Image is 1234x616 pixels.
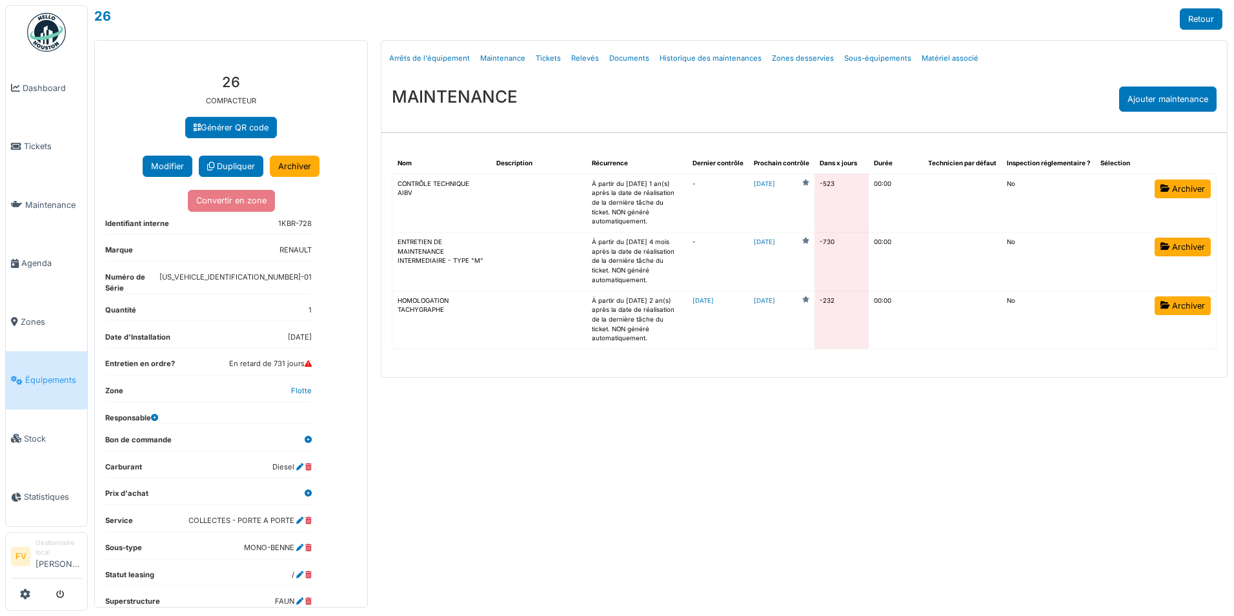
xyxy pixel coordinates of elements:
a: Retour [1180,8,1222,30]
span: Équipements [25,374,82,386]
p: COMPACTEUR [105,96,357,107]
td: 00:00 [869,291,923,349]
a: Sous-équipements [839,43,916,74]
a: Archiver [1155,238,1211,256]
a: Dupliquer [199,156,263,177]
a: [DATE] [754,238,775,247]
li: FV [11,547,30,566]
dd: FAUN [275,596,312,607]
th: Technicien par défaut [923,154,1002,174]
th: Prochain contrôle [749,154,814,174]
a: Documents [604,43,654,74]
dd: Diesel [272,462,312,473]
td: À partir du [DATE] 1 an(s) après la date de réalisation de la dernière tâche du ticket. NON génér... [587,174,687,232]
button: Modifier [143,156,192,177]
a: Générer QR code [185,117,277,138]
span: Agenda [21,257,82,269]
h3: 26 [105,74,357,90]
th: Durée [869,154,923,174]
td: CONTRÔLE TECHNIQUE AIBV [392,174,491,232]
th: Description [491,154,587,174]
td: HOMOLOGATION TACHYGRAPHE [392,291,491,349]
td: - [687,174,749,232]
dd: 1KBR-728 [278,218,312,229]
dt: Date d'Installation [105,332,170,348]
th: Nom [392,154,491,174]
span: Tickets [24,140,82,152]
dd: En retard de 731 jours [229,358,312,369]
dt: Carburant [105,462,142,478]
dt: Entretien en ordre? [105,358,175,375]
dt: Numéro de Série [105,272,159,294]
span: translation missing: fr.shared.no [1007,180,1015,187]
span: Dashboard [23,82,82,94]
dt: Sous-type [105,542,142,559]
td: -730 [814,232,869,291]
a: Archiver [1155,296,1211,315]
span: translation missing: fr.shared.no [1007,297,1015,304]
a: Statistiques [6,468,87,527]
a: Stock [6,409,87,468]
div: Gestionnaire local [35,538,82,558]
a: Dashboard [6,59,87,118]
div: Ajouter maintenance [1119,87,1217,112]
dt: Statut leasing [105,570,154,586]
dt: Service [105,515,133,531]
th: Inspection réglementaire ? [1002,154,1095,174]
a: Agenda [6,234,87,293]
dd: [DATE] [288,332,312,343]
td: -232 [814,291,869,349]
th: Dans x jours [814,154,869,174]
th: Dernier contrôle [687,154,749,174]
td: - [687,232,749,291]
dt: Zone [105,385,123,402]
a: Matériel associé [916,43,984,74]
span: Maintenance [25,199,82,211]
dt: Prix d'achat [105,488,148,504]
a: [DATE] [754,180,775,189]
h3: MAINTENANCE [392,87,518,107]
img: Badge_color-CXgf-gQk.svg [27,13,66,52]
dt: Marque [105,245,133,261]
dt: Quantité [105,305,136,321]
dt: Responsable [105,413,158,424]
a: Archiver [1155,180,1211,198]
a: Historique des maintenances [654,43,767,74]
a: Maintenance [6,176,87,234]
td: À partir du [DATE] 2 an(s) après la date de réalisation de la dernière tâche du ticket. NON génér... [587,291,687,349]
a: [DATE] [754,296,775,306]
a: Zones desservies [767,43,839,74]
a: Tickets [531,43,566,74]
a: FV Gestionnaire local[PERSON_NAME] [11,538,82,579]
th: Sélection [1095,154,1149,174]
span: Stock [24,433,82,445]
a: [DATE] [693,297,714,304]
dt: Identifiant interne [105,218,169,234]
dt: Superstructure [105,596,160,612]
a: Relevés [566,43,604,74]
span: Statistiques [24,491,82,503]
dd: COLLECTES - PORTE A PORTE [188,515,312,526]
a: Zones [6,293,87,351]
td: ENTRETIEN DE MAINTENANCE INTERMEDIAIRE - TYPE "M" [392,232,491,291]
a: 26 [94,8,111,24]
a: Arrêts de l'équipement [384,43,475,74]
a: Équipements [6,351,87,410]
dd: [US_VEHICLE_IDENTIFICATION_NUMBER]-01 [159,272,312,289]
td: À partir du [DATE] 4 mois après la date de réalisation de la dernière tâche du ticket. NON généré... [587,232,687,291]
a: Maintenance [475,43,531,74]
dd: MONO-BENNE [244,542,312,553]
td: 00:00 [869,232,923,291]
li: [PERSON_NAME] [35,538,82,575]
th: Récurrence [587,154,687,174]
dd: / [292,570,312,580]
dd: RENAULT [279,245,312,256]
a: Tickets [6,118,87,176]
span: translation missing: fr.shared.no [1007,238,1015,245]
a: Archiver [270,156,319,177]
dd: 1 [308,305,312,316]
dt: Bon de commande [105,435,172,451]
td: 00:00 [869,174,923,232]
td: -523 [814,174,869,232]
span: Zones [21,316,82,328]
